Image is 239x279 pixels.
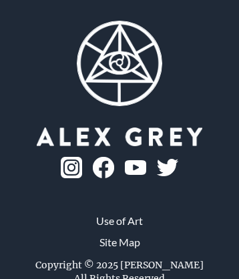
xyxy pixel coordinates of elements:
[93,157,114,178] img: fb-logo.png
[99,234,140,250] a: Site Map
[96,213,143,229] a: Use of Art
[125,160,146,176] img: youtube-logo.png
[61,157,82,178] img: ig-logo.png
[157,159,178,176] img: twitter-logo.png
[35,258,204,272] div: Copyright © 2025 [PERSON_NAME]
